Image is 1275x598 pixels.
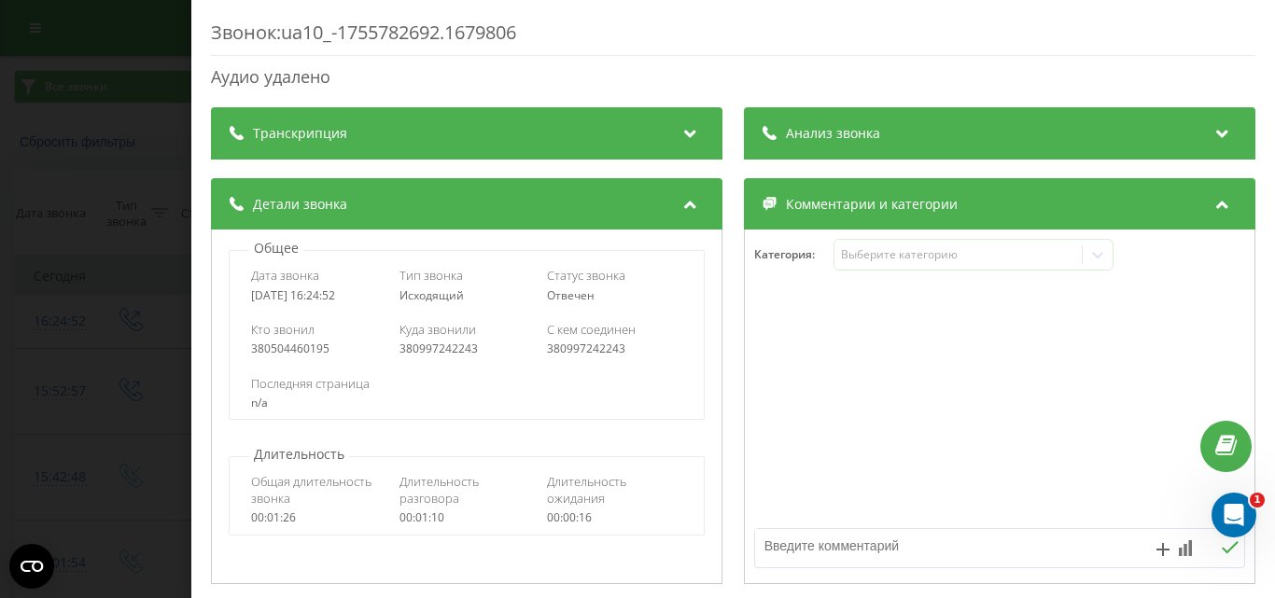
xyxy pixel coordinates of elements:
button: Open CMP widget [9,544,54,589]
span: Анализ звонка [786,124,880,143]
h4: Категория : [754,248,834,261]
div: 380504460195 [251,342,386,355]
div: Выберите категорию [841,247,1074,262]
p: Длительность [249,445,349,464]
span: Длительность разговора [399,473,534,507]
span: Последняя страница [251,375,370,392]
p: Общее [249,239,303,257]
span: Отвечен [547,287,595,303]
span: Длительность ожидания [547,473,682,507]
div: 00:00:16 [547,511,682,524]
span: С кем соединен [547,321,636,338]
div: 00:01:10 [399,511,534,524]
span: Детали звонка [253,195,347,214]
div: Аудио удалено [211,65,1255,89]
span: Дата звонка [251,267,319,284]
span: Кто звонил [251,321,315,338]
span: 1 [1250,493,1265,508]
span: Комментарии и категории [786,195,958,214]
span: Транскрипция [253,124,347,143]
div: 380997242243 [547,342,682,355]
iframe: Intercom live chat [1212,493,1256,537]
span: Куда звонили [399,321,475,338]
span: Тип звонка [399,267,462,284]
span: Статус звонка [547,267,625,284]
div: 380997242243 [399,342,534,355]
div: [DATE] 16:24:52 [251,289,386,302]
div: n/a [251,396,683,410]
span: Общая длительность звонка [251,473,386,507]
span: Исходящий [399,287,463,303]
div: 00:01:26 [251,511,386,524]
div: Звонок : ua10_-1755782692.1679806 [211,20,1255,56]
